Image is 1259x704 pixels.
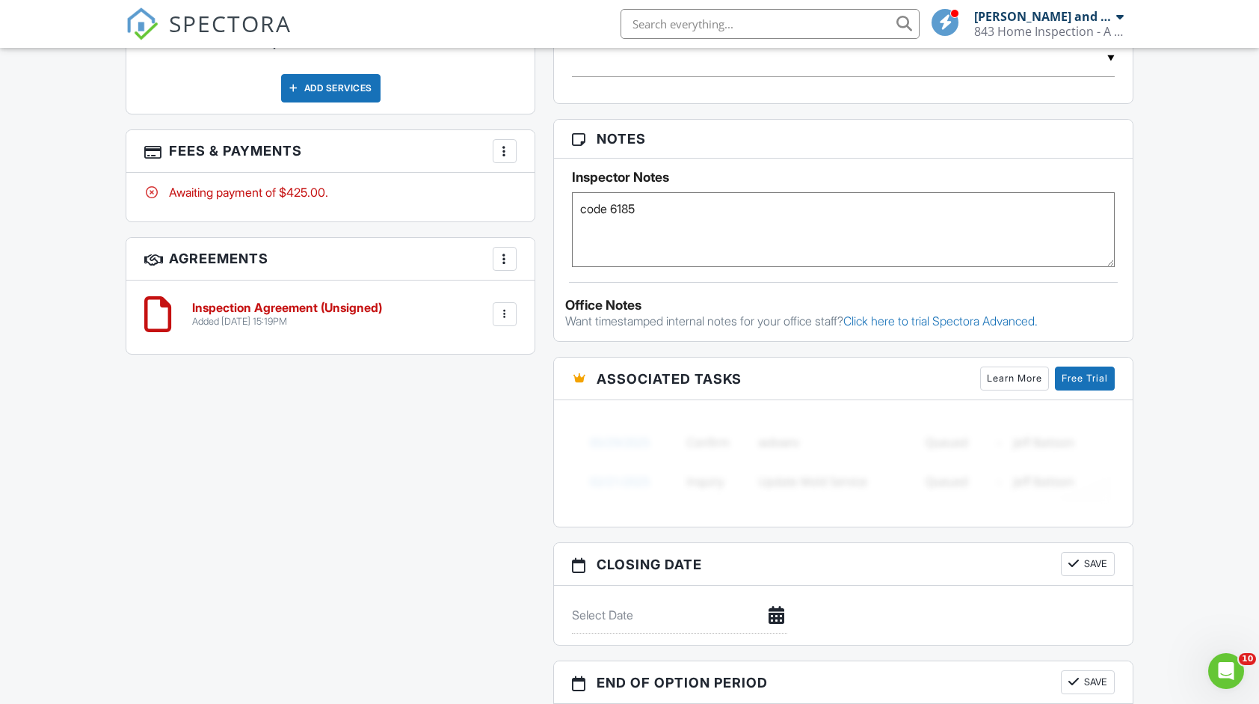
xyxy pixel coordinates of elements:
[572,597,787,634] input: Select Date
[192,302,382,328] a: Inspection Agreement (Unsigned) Added [DATE] 15:19PM
[597,554,702,575] span: Closing date
[126,130,534,173] h3: Fees & Payments
[565,298,1121,313] div: Office Notes
[974,24,1124,39] div: 843 Home Inspection - A division of Diakon Services Group Incorporated
[1208,653,1244,689] iframe: Intercom live chat
[597,673,768,693] span: End of Option Period
[572,411,1115,512] img: blurred-tasks-251b60f19c3f713f9215ee2a18cbf2105fc2d72fcd585247cf5e9ec0c957c1dd.png
[554,120,1133,159] h3: Notes
[126,7,158,40] img: The Best Home Inspection Software - Spectora
[1061,670,1115,694] button: Save
[974,9,1112,24] div: [PERSON_NAME] and [PERSON_NAME]
[621,9,920,39] input: Search everything...
[572,170,1115,185] h5: Inspector Notes
[169,7,292,39] span: SPECTORA
[1055,367,1115,391] a: Free Trial
[192,316,382,328] div: Added [DATE] 15:19PM
[565,313,1121,329] p: Want timestamped internal notes for your office staff?
[1239,653,1256,665] span: 10
[144,184,516,201] div: Awaiting payment of $425.00.
[597,369,742,389] span: Associated Tasks
[126,20,292,52] a: SPECTORA
[1061,552,1115,576] button: Save
[980,367,1049,391] a: Learn More
[126,238,534,281] h3: Agreements
[281,74,381,102] div: Add Services
[843,313,1038,328] a: Click here to trial Spectora Advanced.
[192,302,382,315] h6: Inspection Agreement (Unsigned)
